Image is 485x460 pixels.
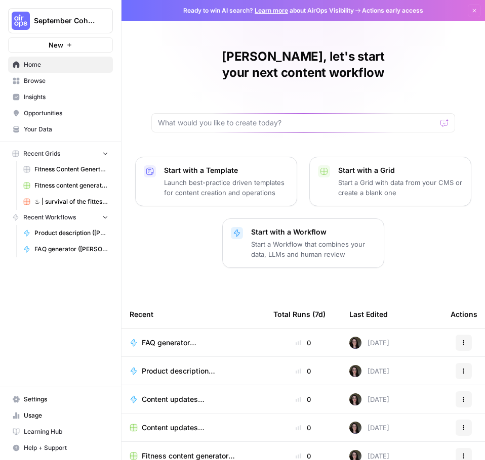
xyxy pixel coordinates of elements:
span: Recent Grids [23,149,60,158]
button: Help + Support [8,440,113,456]
span: Your Data [24,125,108,134]
span: Recent Workflows [23,213,76,222]
span: Browse [24,76,108,85]
a: Fitness Content Genertor ([PERSON_NAME]) [19,161,113,177]
a: Product description ([PERSON_NAME]) [130,366,257,376]
a: Content updates ([PERSON_NAME]) [130,394,257,404]
div: Last Edited [349,300,388,328]
span: Fitness Content Genertor ([PERSON_NAME]) [34,165,108,174]
span: Learning Hub [24,427,108,436]
button: Recent Workflows [8,210,113,225]
span: Opportunities [24,109,108,118]
a: Fitness content generator ([PERSON_NAME]) [19,177,113,194]
div: Total Runs (7d) [273,300,326,328]
p: Start with a Grid [338,165,463,175]
span: Usage [24,411,108,420]
span: Product description ([PERSON_NAME]) [142,366,249,376]
p: Start with a Workflow [251,227,376,237]
input: What would you like to create today? [158,118,436,128]
button: Start with a WorkflowStart a Workflow that combines your data, LLMs and human review [222,218,384,268]
div: 0 [273,394,333,404]
div: 0 [273,366,333,376]
span: Product description ([PERSON_NAME]) [34,228,108,238]
a: Product description ([PERSON_NAME]) [19,225,113,241]
a: FAQ generator ([PERSON_NAME]) [130,338,257,348]
img: September Cohort Logo [12,12,30,30]
span: FAQ generator ([PERSON_NAME]) [34,245,108,254]
div: Actions [451,300,477,328]
button: Workspace: September Cohort [8,8,113,33]
img: fvupjppv8b9nt3h87yhfikz8g0rq [349,365,361,377]
h1: [PERSON_NAME], let's start your next content workflow [151,49,455,81]
a: Insights [8,89,113,105]
a: Home [8,57,113,73]
img: fvupjppv8b9nt3h87yhfikz8g0rq [349,393,361,405]
span: Content updates ([PERSON_NAME]) [142,423,257,433]
span: Fitness content generator ([PERSON_NAME]) [34,181,108,190]
div: [DATE] [349,393,389,405]
a: Learning Hub [8,424,113,440]
p: Start a Grid with data from your CMS or create a blank one [338,177,463,198]
p: Start a Workflow that combines your data, LLMs and human review [251,239,376,259]
span: Content updates ([PERSON_NAME]) [142,394,249,404]
button: New [8,37,113,53]
div: 0 [273,338,333,348]
a: Learn more [255,7,288,14]
span: Settings [24,395,108,404]
span: September Cohort [34,16,95,26]
a: Usage [8,407,113,424]
span: Actions early access [362,6,423,15]
span: Home [24,60,108,69]
span: Help + Support [24,443,108,452]
span: ♨︎ | survival of the fittest ™ | ([PERSON_NAME]) [34,197,108,206]
a: Your Data [8,121,113,137]
a: ♨︎ | survival of the fittest ™ | ([PERSON_NAME]) [19,194,113,210]
button: Start with a TemplateLaunch best-practice driven templates for content creation and operations [135,157,297,206]
a: FAQ generator ([PERSON_NAME]) [19,241,113,257]
a: Content updates ([PERSON_NAME]) [130,423,257,433]
button: Recent Grids [8,146,113,161]
a: Browse [8,73,113,89]
span: Ready to win AI search? about AirOps Visibility [183,6,354,15]
span: Insights [24,93,108,102]
a: Settings [8,391,113,407]
a: Opportunities [8,105,113,121]
div: [DATE] [349,337,389,349]
img: fvupjppv8b9nt3h87yhfikz8g0rq [349,337,361,349]
span: New [49,40,63,50]
div: 0 [273,423,333,433]
span: FAQ generator ([PERSON_NAME]) [142,338,249,348]
div: Recent [130,300,257,328]
div: [DATE] [349,365,389,377]
p: Launch best-practice driven templates for content creation and operations [164,177,289,198]
div: [DATE] [349,422,389,434]
p: Start with a Template [164,165,289,175]
img: fvupjppv8b9nt3h87yhfikz8g0rq [349,422,361,434]
button: Start with a GridStart a Grid with data from your CMS or create a blank one [309,157,471,206]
